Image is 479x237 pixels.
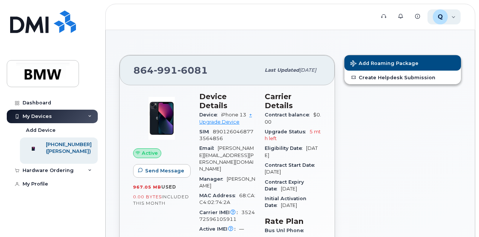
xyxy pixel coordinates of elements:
[344,55,461,71] button: Add Roaming Package
[265,179,304,192] span: Contract Expiry Date
[199,92,256,110] h3: Device Details
[199,129,213,134] span: SIM
[199,129,253,141] span: 8901260468773564856
[199,145,254,172] span: [PERSON_NAME][EMAIL_ADDRESS][PERSON_NAME][DOMAIN_NAME]
[446,204,473,231] iframe: Messenger Launcher
[265,169,281,175] span: [DATE]
[265,92,321,110] h3: Carrier Details
[177,65,208,76] span: 6081
[299,67,316,73] span: [DATE]
[199,176,227,182] span: Manager
[199,210,255,222] span: 352472596105911
[281,202,297,208] span: [DATE]
[161,184,176,190] span: used
[199,193,239,198] span: MAC Address
[145,167,184,174] span: Send Message
[239,226,244,232] span: —
[265,112,321,124] span: $0.00
[265,145,306,151] span: Eligibility Date
[139,96,184,141] img: image20231002-3703462-1ig824h.jpeg
[133,184,161,190] span: 967.05 MB
[265,67,299,73] span: Last updated
[133,164,191,178] button: Send Message
[142,149,158,157] span: Active
[350,60,418,68] span: Add Roaming Package
[265,217,321,226] h3: Rate Plan
[265,145,318,158] span: [DATE]
[199,226,239,232] span: Active IMEI
[221,112,246,118] span: iPhone 13
[199,112,221,118] span: Device
[281,186,297,192] span: [DATE]
[154,65,177,76] span: 991
[265,112,313,118] span: Contract balance
[199,145,218,151] span: Email
[133,65,208,76] span: 864
[199,176,255,189] span: [PERSON_NAME]
[265,162,318,168] span: Contract Start Date
[265,228,308,233] span: Bus Unl Phone
[344,71,461,84] a: Create Helpdesk Submission
[265,129,309,134] span: Upgrade Status
[199,112,252,124] a: + Upgrade Device
[133,194,162,199] span: 0.00 Bytes
[265,196,306,208] span: Initial Activation Date
[199,210,241,215] span: Carrier IMEI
